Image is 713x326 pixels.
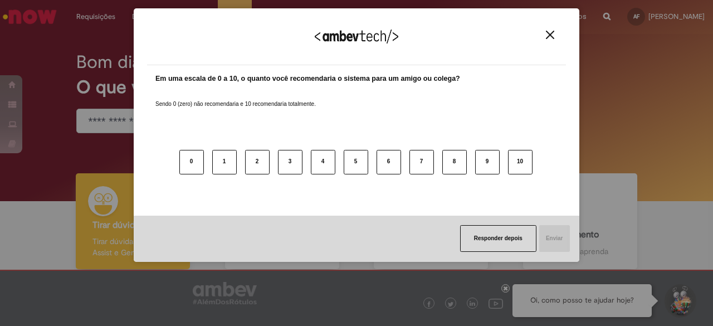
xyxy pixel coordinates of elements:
[508,150,533,174] button: 10
[212,150,237,174] button: 1
[245,150,270,174] button: 2
[546,31,554,39] img: Close
[475,150,500,174] button: 9
[311,150,335,174] button: 4
[344,150,368,174] button: 5
[155,87,316,108] label: Sendo 0 (zero) não recomendaria e 10 recomendaria totalmente.
[315,30,398,43] img: Logo Ambevtech
[377,150,401,174] button: 6
[409,150,434,174] button: 7
[460,225,536,252] button: Responder depois
[543,30,558,40] button: Close
[179,150,204,174] button: 0
[278,150,302,174] button: 3
[442,150,467,174] button: 8
[155,74,460,84] label: Em uma escala de 0 a 10, o quanto você recomendaria o sistema para um amigo ou colega?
